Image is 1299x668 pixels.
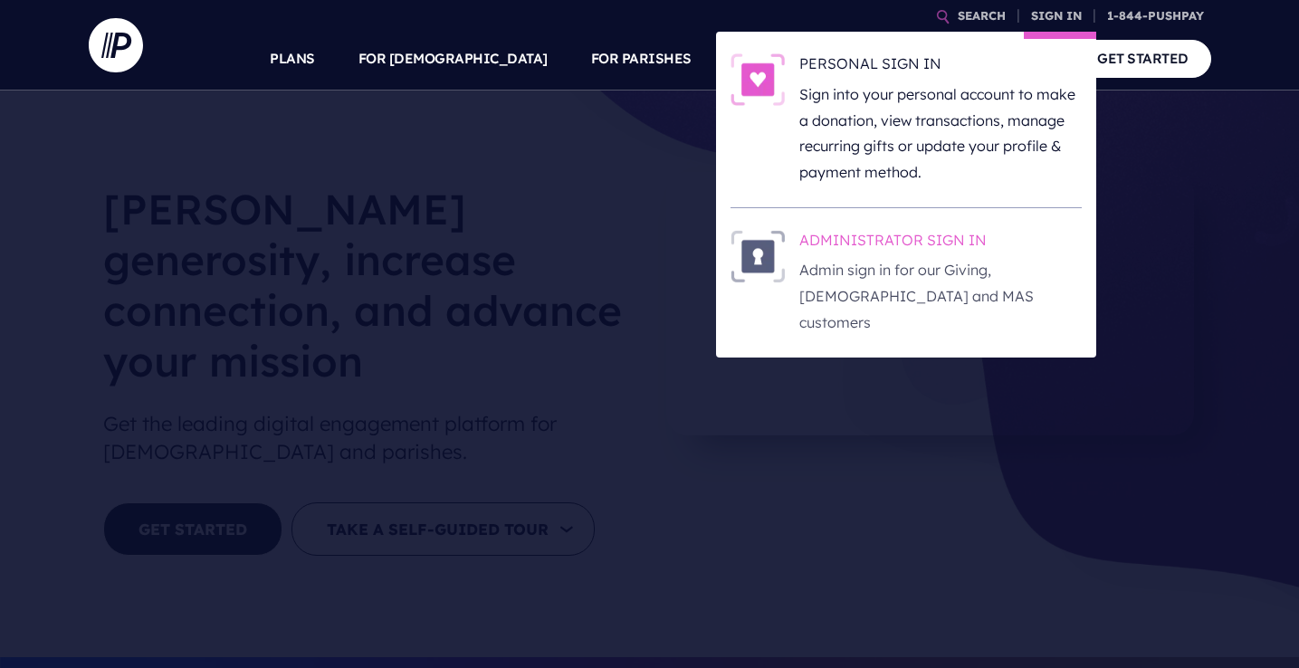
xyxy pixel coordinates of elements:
a: SOLUTIONS [735,27,816,91]
a: GET STARTED [1075,40,1211,77]
a: FOR PARISHES [591,27,692,91]
a: COMPANY [965,27,1032,91]
p: Sign into your personal account to make a donation, view transactions, manage recurring gifts or ... [799,81,1082,186]
h6: ADMINISTRATOR SIGN IN [799,230,1082,257]
img: PERSONAL SIGN IN - Illustration [731,53,785,106]
p: Admin sign in for our Giving, [DEMOGRAPHIC_DATA] and MAS customers [799,257,1082,335]
a: PLANS [270,27,315,91]
a: FOR [DEMOGRAPHIC_DATA] [358,27,548,91]
h6: PERSONAL SIGN IN [799,53,1082,81]
a: EXPLORE [858,27,922,91]
a: ADMINISTRATOR SIGN IN - Illustration ADMINISTRATOR SIGN IN Admin sign in for our Giving, [DEMOGRA... [731,230,1082,336]
img: ADMINISTRATOR SIGN IN - Illustration [731,230,785,282]
a: PERSONAL SIGN IN - Illustration PERSONAL SIGN IN Sign into your personal account to make a donati... [731,53,1082,186]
